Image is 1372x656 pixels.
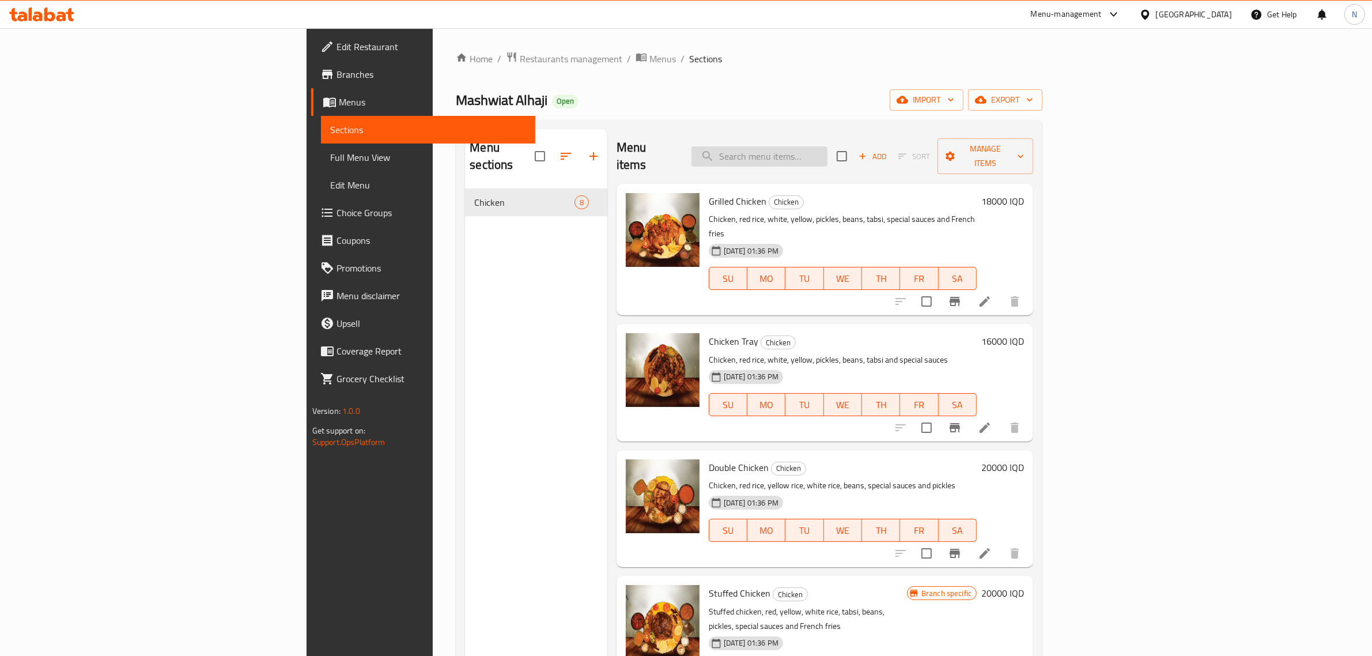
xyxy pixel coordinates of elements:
span: Select to update [914,416,939,440]
span: Manage items [947,142,1025,171]
button: Manage items [938,138,1034,174]
div: Chicken [773,587,808,601]
span: Chicken [769,195,803,209]
button: TH [862,267,900,290]
button: Branch-specific-item [941,540,969,567]
span: Grilled Chicken [709,193,766,210]
button: TH [862,519,900,542]
span: Menus [339,95,527,109]
div: Chicken [769,195,804,209]
span: TH [867,397,895,413]
span: Add item [854,148,891,165]
span: SU [714,397,743,413]
button: SU [709,393,747,416]
h6: 20000 IQD [981,459,1024,476]
button: WE [824,393,862,416]
a: Edit Restaurant [311,33,536,61]
a: Coverage Report [311,337,536,365]
a: Menus [636,51,676,66]
span: MO [752,270,781,287]
button: FR [900,393,938,416]
button: SA [939,519,977,542]
a: Support.OpsPlatform [312,435,385,450]
span: Choice Groups [337,206,527,220]
span: Restaurants management [520,52,622,66]
li: / [681,52,685,66]
button: FR [900,519,938,542]
span: Open [552,96,579,106]
input: search [691,146,827,167]
a: Restaurants management [506,51,622,66]
span: TU [790,522,819,539]
img: Grilled Chicken [626,193,700,267]
span: import [899,93,954,107]
button: Branch-specific-item [941,414,969,442]
h6: 20000 IQD [981,585,1024,601]
a: Full Menu View [321,144,536,171]
span: Add [857,150,888,163]
div: Menu-management [1031,7,1102,21]
span: [DATE] 01:36 PM [719,497,783,508]
span: Select section first [891,148,938,165]
span: TH [867,522,895,539]
span: Edit Menu [330,178,527,192]
span: Grocery Checklist [337,372,527,386]
button: delete [1001,540,1029,567]
span: Select to update [914,289,939,314]
button: FR [900,267,938,290]
img: Chicken Tray [626,333,700,407]
span: SA [943,397,972,413]
a: Menus [311,88,536,116]
a: Promotions [311,254,536,282]
span: [DATE] 01:36 PM [719,638,783,649]
span: 8 [575,197,588,208]
li: / [627,52,631,66]
span: Chicken Tray [709,333,758,350]
p: Chicken, red rice, yellow rice, white rice, beans, special sauces and pickles [709,478,977,493]
span: Coverage Report [337,344,527,358]
h6: 18000 IQD [981,193,1024,209]
span: 1.0.0 [342,404,360,419]
span: SU [714,522,743,539]
button: TU [785,393,823,416]
button: MO [747,519,785,542]
button: Add [854,148,891,165]
button: TU [785,519,823,542]
span: Double Chicken [709,459,769,476]
span: FR [905,270,933,287]
span: Select all sections [528,144,552,168]
span: SA [943,270,972,287]
span: Get support on: [312,423,365,438]
div: [GEOGRAPHIC_DATA] [1156,8,1232,21]
span: [DATE] 01:36 PM [719,246,783,257]
span: N [1352,8,1357,21]
button: delete [1001,414,1029,442]
span: Stuffed Chicken [709,585,770,602]
p: Chicken, red rice, white, yellow, pickles, beans, tabsi and special sauces [709,353,977,367]
span: Promotions [337,261,527,275]
a: Coupons [311,227,536,254]
h2: Menu items [617,139,678,174]
button: SU [709,267,747,290]
button: WE [824,267,862,290]
span: Full Menu View [330,150,527,164]
span: Sort sections [552,142,580,170]
span: WE [829,522,857,539]
span: TU [790,397,819,413]
span: export [977,93,1033,107]
span: Select to update [914,541,939,565]
button: WE [824,519,862,542]
span: SU [714,270,743,287]
button: SA [939,267,977,290]
span: Branch specific [917,588,976,599]
span: Sections [689,52,722,66]
p: Chicken, red rice, white, yellow, pickles, beans, tabsi, special sauces and French fries [709,212,977,241]
button: MO [747,393,785,416]
div: items [574,195,589,209]
span: MO [752,522,781,539]
span: Select section [830,144,854,168]
span: WE [829,270,857,287]
a: Sections [321,116,536,144]
a: Upsell [311,310,536,337]
span: Menus [649,52,676,66]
